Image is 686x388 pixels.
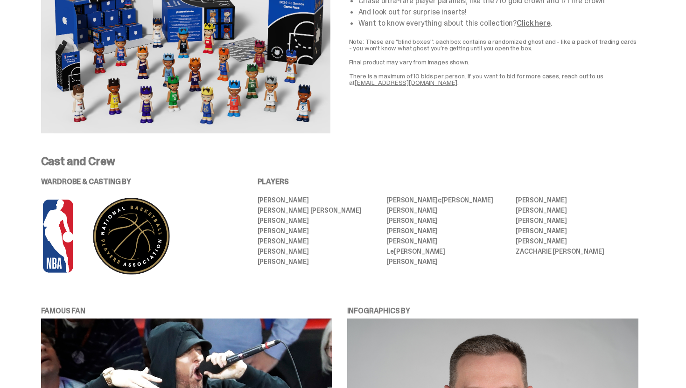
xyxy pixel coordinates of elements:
li: [PERSON_NAME] [258,238,380,244]
li: [PERSON_NAME] [PERSON_NAME] [258,207,380,214]
li: [PERSON_NAME] [516,228,638,234]
li: [PERSON_NAME] [258,248,380,255]
p: PLAYERS [258,178,638,186]
li: [PERSON_NAME] [258,258,380,265]
p: Cast and Crew [41,156,638,167]
p: Final product may vary from images shown. [349,59,638,65]
li: [PERSON_NAME] [258,197,380,203]
li: [PERSON_NAME] [PERSON_NAME] [386,197,509,203]
li: [PERSON_NAME] [516,217,638,224]
li: [PERSON_NAME] [386,238,509,244]
li: [PERSON_NAME] [386,258,509,265]
a: Click here [517,18,550,28]
p: FAMOUS FAN [41,307,332,315]
li: [PERSON_NAME] [516,197,638,203]
span: c [438,196,441,204]
li: [PERSON_NAME] [516,238,638,244]
li: [PERSON_NAME] [258,228,380,234]
li: [PERSON_NAME] [386,228,509,234]
img: NBA%20and%20PA%20logo%20for%20PDP-04.png [41,197,204,276]
li: L [PERSON_NAME] [386,248,509,255]
li: [PERSON_NAME] [516,207,638,214]
li: ZACCHARIE [PERSON_NAME] [516,248,638,255]
p: INFOGRAPHICS BY [347,307,638,315]
p: Note: These are "blind boxes”: each box contains a randomized ghost and - like a pack of trading ... [349,38,638,51]
li: [PERSON_NAME] [386,217,509,224]
li: And look out for surprise inserts! [358,8,638,16]
span: e [390,247,394,256]
li: [PERSON_NAME] [258,217,380,224]
p: WARDROBE & CASTING BY [41,178,231,186]
li: [PERSON_NAME] [386,207,509,214]
a: [EMAIL_ADDRESS][DOMAIN_NAME] [355,78,457,87]
p: There is a maximum of 10 bids per person. If you want to bid for more cases, reach out to us at . [349,73,638,86]
li: Want to know everything about this collection? . [358,20,638,27]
